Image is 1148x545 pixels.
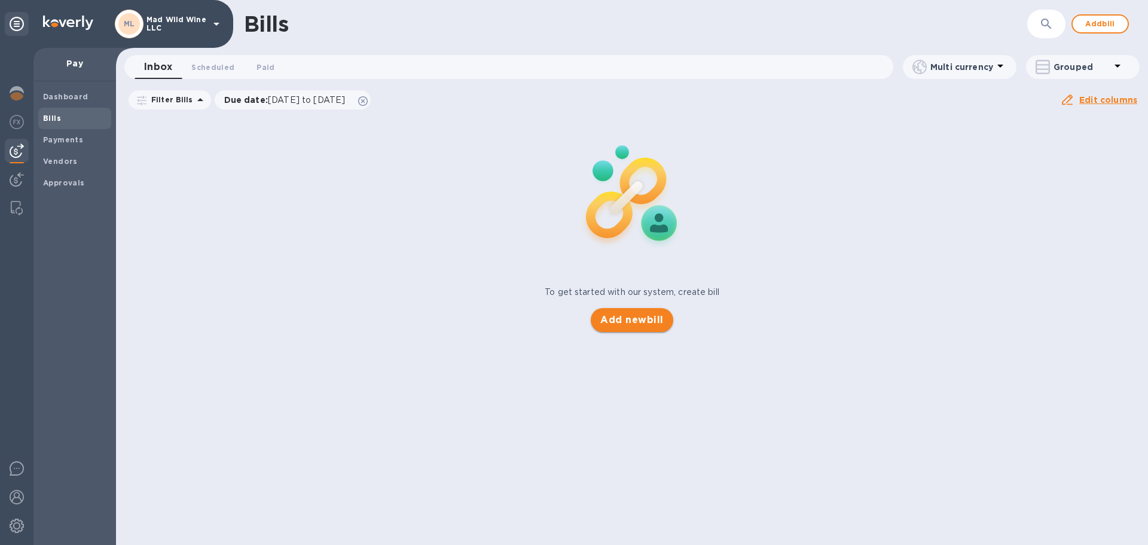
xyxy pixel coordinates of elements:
img: Logo [43,16,93,30]
b: Vendors [43,157,78,166]
span: Add new bill [600,313,663,327]
p: Mad Wild Wine LLC [146,16,206,32]
span: Add bill [1082,17,1118,31]
button: Add newbill [591,308,673,332]
div: Due date:[DATE] to [DATE] [215,90,371,109]
b: ML [124,19,135,28]
p: Filter Bills [146,95,193,105]
p: Pay [43,57,106,69]
b: Bills [43,114,61,123]
p: To get started with our system, create bill [545,286,719,299]
b: Payments [43,135,83,144]
span: Inbox [144,59,172,75]
span: [DATE] to [DATE] [268,95,345,105]
p: Grouped [1054,61,1110,73]
span: Scheduled [191,61,234,74]
p: Due date : [224,94,352,106]
b: Dashboard [43,92,88,101]
div: Unpin categories [5,12,29,36]
h1: Bills [244,11,288,36]
u: Edit columns [1079,95,1137,105]
b: Approvals [43,178,85,187]
img: Foreign exchange [10,115,24,129]
button: Addbill [1071,14,1129,34]
span: Paid [257,61,274,74]
p: Multi currency [930,61,993,73]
